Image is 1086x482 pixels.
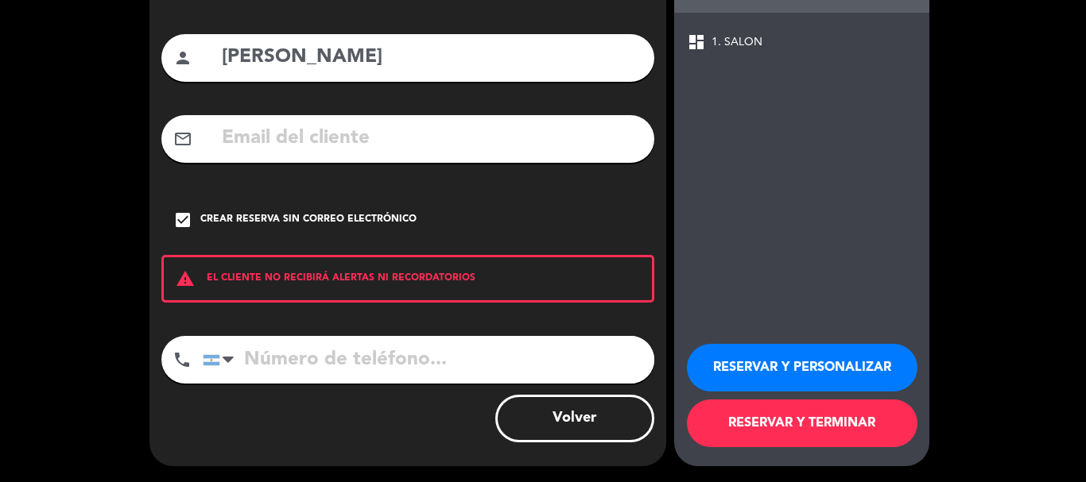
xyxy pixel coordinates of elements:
i: phone [173,350,192,369]
i: check_box [173,210,192,229]
i: warning [164,269,207,288]
button: RESERVAR Y PERSONALIZAR [687,344,917,391]
button: RESERVAR Y TERMINAR [687,399,917,447]
span: 1. SALON [712,33,762,52]
div: EL CLIENTE NO RECIBIRÁ ALERTAS NI RECORDATORIOS [161,255,654,303]
i: mail_outline [173,129,192,148]
input: Número de teléfono... [203,336,654,384]
div: Argentina: +54 [204,337,240,383]
i: person [173,48,192,67]
div: Crear reserva sin correo electrónico [200,212,417,228]
span: dashboard [687,33,706,52]
input: Nombre del cliente [220,41,642,74]
input: Email del cliente [220,122,642,155]
button: Volver [495,395,654,442]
